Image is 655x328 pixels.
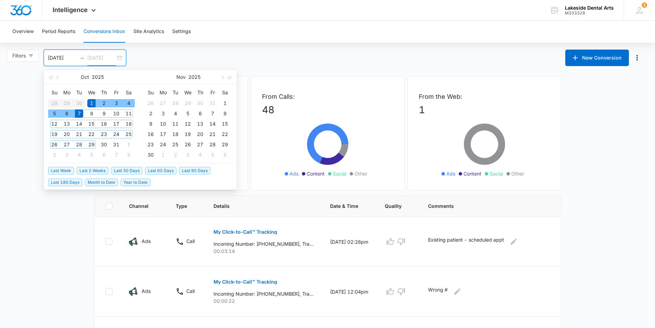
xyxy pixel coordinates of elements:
[146,109,155,118] div: 2
[182,98,194,108] td: 2025-10-29
[133,21,164,43] button: Site Analytics
[142,287,151,295] p: Ads
[184,109,192,118] div: 5
[122,108,135,119] td: 2025-10-11
[182,150,194,160] td: 2025-12-03
[262,103,393,117] p: 48
[642,2,647,8] span: 1
[333,170,346,177] span: Social
[146,151,155,159] div: 30
[7,50,39,62] button: Filters
[208,130,217,138] div: 21
[50,109,58,118] div: 5
[63,120,71,128] div: 13
[100,140,108,149] div: 30
[77,167,108,174] span: Last 2 Weeks
[144,98,157,108] td: 2025-10-26
[385,202,402,210] span: Quality
[206,108,219,119] td: 2025-11-07
[122,150,135,160] td: 2025-11-08
[100,151,108,159] div: 6
[98,150,110,160] td: 2025-11-06
[214,230,277,234] p: My Click-to-Call™ Tracking
[142,237,151,245] p: Ads
[194,98,206,108] td: 2025-10-30
[208,120,217,128] div: 14
[63,109,71,118] div: 6
[172,21,191,43] button: Settings
[159,99,167,107] div: 27
[157,129,169,139] td: 2025-11-17
[73,150,85,160] td: 2025-11-04
[330,202,358,210] span: Date & Time
[42,21,75,43] button: Period Reports
[100,120,108,128] div: 16
[73,119,85,129] td: 2025-10-14
[171,130,179,138] div: 18
[75,120,83,128] div: 14
[194,150,206,160] td: 2025-12-04
[81,70,89,84] button: Oct
[110,129,122,139] td: 2025-10-24
[112,151,120,159] div: 7
[565,5,614,11] div: account name
[565,50,629,66] button: New Conversion
[75,109,83,118] div: 7
[110,108,122,119] td: 2025-10-10
[169,119,182,129] td: 2025-11-11
[73,139,85,150] td: 2025-10-28
[194,139,206,150] td: 2025-11-27
[110,150,122,160] td: 2025-11-07
[157,150,169,160] td: 2025-12-01
[124,140,133,149] div: 1
[428,286,448,297] p: Wrong #
[124,99,133,107] div: 4
[188,70,200,84] button: 2025
[75,140,83,149] div: 28
[354,170,367,177] span: Other
[214,297,314,305] p: 00:00:22
[194,119,206,129] td: 2025-11-13
[219,150,231,160] td: 2025-12-06
[98,108,110,119] td: 2025-10-09
[124,130,133,138] div: 25
[112,109,120,118] div: 10
[169,87,182,98] th: Tu
[87,109,96,118] div: 8
[186,237,195,245] p: Call
[85,108,98,119] td: 2025-10-08
[48,150,61,160] td: 2025-11-02
[50,151,58,159] div: 2
[87,99,96,107] div: 1
[262,92,393,101] p: From Calls:
[159,130,167,138] div: 17
[144,129,157,139] td: 2025-11-16
[206,87,219,98] th: Fr
[124,151,133,159] div: 8
[48,54,76,62] input: Start date
[48,129,61,139] td: 2025-10-19
[511,170,524,177] span: Other
[112,120,120,128] div: 17
[85,87,98,98] th: We
[171,140,179,149] div: 25
[157,87,169,98] th: Mo
[171,151,179,159] div: 2
[428,202,540,210] span: Comments
[206,98,219,108] td: 2025-10-31
[159,120,167,128] div: 10
[146,120,155,128] div: 9
[176,70,186,84] button: Nov
[208,109,217,118] div: 7
[221,140,229,149] div: 29
[208,99,217,107] div: 31
[490,170,503,177] span: Social
[157,108,169,119] td: 2025-11-03
[85,129,98,139] td: 2025-10-22
[98,98,110,108] td: 2025-10-02
[63,140,71,149] div: 27
[48,87,61,98] th: Su
[87,151,96,159] div: 5
[221,120,229,128] div: 15
[146,140,155,149] div: 23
